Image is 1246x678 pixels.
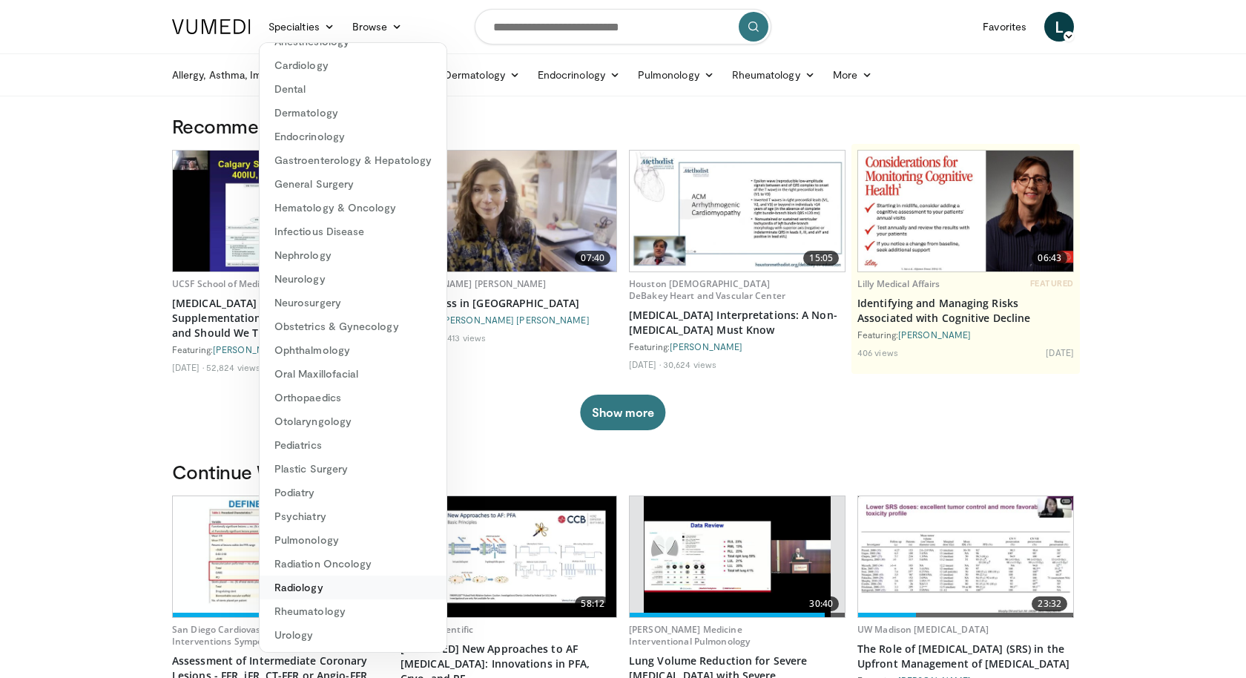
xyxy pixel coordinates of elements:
[441,315,590,325] a: [PERSON_NAME] [PERSON_NAME]
[172,296,389,340] a: [MEDICAL_DATA] and its Supplementation: Where is the Evidence and Should We Treat?
[260,409,446,433] a: Otolaryngology
[260,623,446,647] a: Urology
[260,53,446,77] a: Cardiology
[435,332,486,343] li: 30,413 views
[260,77,446,101] a: Dental
[630,496,845,617] a: 30:40
[400,296,617,311] a: Weightloss in [GEOGRAPHIC_DATA]
[670,341,742,352] a: [PERSON_NAME]
[260,12,343,42] a: Specialties
[172,19,251,34] img: VuMedi Logo
[857,277,940,290] a: Lilly Medical Affairs
[173,151,388,271] img: 4bb25b40-905e-443e-8e37-83f056f6e86e.620x360_q85_upscale.jpg
[580,395,665,430] button: Show more
[475,9,771,45] input: Search topics, interventions
[260,552,446,576] a: Radiation Oncology
[401,496,616,617] a: 58:12
[1032,596,1067,611] span: 23:32
[529,60,629,90] a: Endocrinology
[858,496,1073,617] a: 23:32
[260,362,446,386] a: Oral Maxillofacial
[857,346,898,358] li: 406 views
[260,576,446,599] a: Radiology
[260,315,446,338] a: Obstetrics & Gynecology
[173,496,388,617] img: c431b0c2-f413-4743-899e-7745904f5298.620x360_q85_upscale.jpg
[260,101,446,125] a: Dermatology
[213,344,286,355] a: [PERSON_NAME]
[629,60,723,90] a: Pulmonology
[259,42,447,653] div: Specialties
[172,460,1074,484] h3: Continue Watching
[173,151,388,271] a: 31:29
[163,60,332,90] a: Allergy, Asthma, Immunology
[260,433,446,457] a: Pediatrics
[575,251,610,266] span: 07:40
[401,151,616,271] img: 9983fed1-7565-45be-8934-aef1103ce6e2.620x360_q85_upscale.jpg
[260,125,446,148] a: Endocrinology
[630,151,845,271] a: 15:05
[260,338,446,362] a: Ophthalmology
[858,151,1073,271] img: fc5f84e2-5eb7-4c65-9fa9-08971b8c96b8.jpg.620x360_q85_upscale.jpg
[400,277,546,290] a: [PERSON_NAME] [PERSON_NAME]
[723,60,824,90] a: Rheumatology
[857,623,989,636] a: UW Madison [MEDICAL_DATA]
[629,340,845,352] div: Featuring:
[260,481,446,504] a: Podiatry
[629,623,750,648] a: [PERSON_NAME] Medicine Interventional Pulmonology
[260,172,446,196] a: General Surgery
[1046,346,1074,358] li: [DATE]
[1044,12,1074,42] a: L
[630,151,845,271] img: 59f69555-d13b-4130-aa79-5b0c1d5eebbb.620x360_q85_upscale.jpg
[260,386,446,409] a: Orthopaedics
[1030,278,1074,289] span: FEATURED
[172,623,307,648] a: San Diego Cardiovascular Interventions Symposium 2024
[260,267,446,291] a: Neurology
[575,596,610,611] span: 58:12
[260,504,446,528] a: Psychiatry
[173,496,388,617] a: 12:26
[401,496,616,617] img: 94f976cf-0478-40a1-8b7f-b63ae41cbb9e.620x360_q85_upscale.jpg
[857,642,1074,671] a: The Role of [MEDICAL_DATA] (SRS) in the Upfront Management of [MEDICAL_DATA]
[172,277,278,290] a: UCSF School of Medicine
[858,496,1073,617] img: a079d672-29ef-4e42-a58e-f30e507ab815.620x360_q85_upscale.jpg
[629,308,845,338] a: [MEDICAL_DATA] Interpretations: A Non-[MEDICAL_DATA] Must Know
[644,496,830,617] img: 98751b71-06b0-4485-b650-52a0ee213286.620x360_q85_upscale.jpg
[1032,251,1067,266] span: 06:43
[857,329,1074,340] div: Featuring:
[260,196,446,220] a: Hematology & Oncology
[663,358,716,370] li: 30,624 views
[343,12,412,42] a: Browse
[629,277,785,302] a: Houston [DEMOGRAPHIC_DATA] DeBakey Heart and Vascular Center
[898,329,971,340] a: [PERSON_NAME]
[172,114,1074,138] h3: Recommended for You
[172,361,204,373] li: [DATE]
[401,151,616,271] a: 07:40
[858,151,1073,271] a: 06:43
[857,296,1074,326] a: Identifying and Managing Risks Associated with Cognitive Decline
[172,343,389,355] div: Featuring:
[260,148,446,172] a: Gastroenterology & Hepatology
[260,220,446,243] a: Infectious Disease
[974,12,1035,42] a: Favorites
[206,361,260,373] li: 52,824 views
[824,60,881,90] a: More
[260,291,446,315] a: Neurosurgery
[260,599,446,623] a: Rheumatology
[803,596,839,611] span: 30:40
[260,528,446,552] a: Pulmonology
[803,251,839,266] span: 15:05
[629,358,661,370] li: [DATE]
[400,314,617,326] div: Featuring:
[260,457,446,481] a: Plastic Surgery
[435,60,529,90] a: Dermatology
[260,243,446,267] a: Nephrology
